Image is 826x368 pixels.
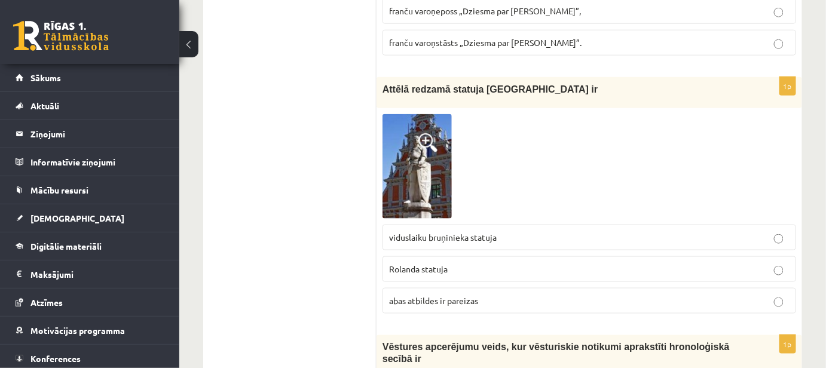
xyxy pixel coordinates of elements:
a: Ziņojumi [16,120,164,148]
input: franču varoņstāsts „Dziesma par [PERSON_NAME]”. [774,39,784,49]
span: abas atbildes ir pareizas [389,295,478,306]
p: 1p [779,335,796,354]
span: Digitālie materiāli [30,241,102,252]
a: Maksājumi [16,260,164,288]
span: viduslaiku bruņinieka statuja [389,232,497,243]
span: Sākums [30,72,61,83]
span: Attēlā redzamā statuja [GEOGRAPHIC_DATA] ir [383,84,598,94]
span: Rolanda statuja [389,263,448,274]
input: franču varoņeposs „Dziesma par [PERSON_NAME]”, [774,8,784,17]
span: Aktuāli [30,100,59,111]
input: abas atbildes ir pareizas [774,298,784,307]
legend: Informatīvie ziņojumi [30,148,164,176]
legend: Ziņojumi [30,120,164,148]
a: Aktuāli [16,92,164,119]
legend: Maksājumi [30,260,164,288]
a: Atzīmes [16,289,164,316]
a: Informatīvie ziņojumi [16,148,164,176]
a: Mācību resursi [16,176,164,204]
input: viduslaiku bruņinieka statuja [774,234,784,244]
span: [DEMOGRAPHIC_DATA] [30,213,124,223]
a: Sākums [16,64,164,91]
span: Vēstures apcerējumu veids, kur vēsturiskie notikumi aprakstīti hronoloģiskā secībā ir [383,342,730,365]
span: Atzīmes [30,297,63,308]
a: Motivācijas programma [16,317,164,344]
span: franču varoņstāsts „Dziesma par [PERSON_NAME]”. [389,37,582,48]
a: Rīgas 1. Tālmācības vidusskola [13,21,109,51]
span: Motivācijas programma [30,325,125,336]
input: Rolanda statuja [774,266,784,275]
span: Konferences [30,353,81,364]
span: Mācību resursi [30,185,88,195]
a: [DEMOGRAPHIC_DATA] [16,204,164,232]
a: Digitālie materiāli [16,232,164,260]
p: 1p [779,76,796,96]
img: 1.jpg [383,114,452,219]
span: franču varoņeposs „Dziesma par [PERSON_NAME]”, [389,5,581,16]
